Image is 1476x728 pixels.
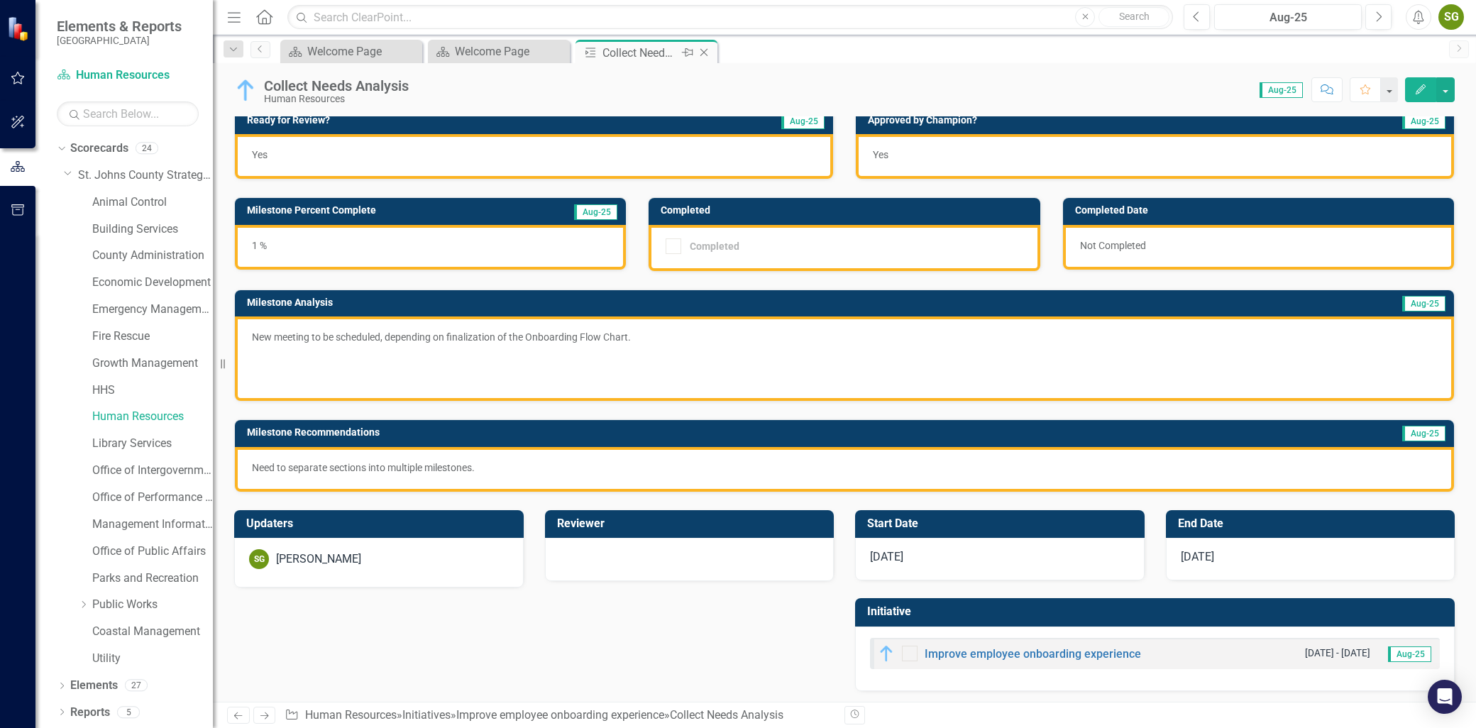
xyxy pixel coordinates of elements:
[92,570,213,587] a: Parks and Recreation
[92,463,213,479] a: Office of Intergovernmental Affairs
[92,329,213,345] a: Fire Rescue
[246,517,517,530] h3: Updaters
[117,706,140,718] div: 5
[867,517,1138,530] h3: Start Date
[873,149,888,160] span: Yes
[252,460,1437,475] p: Need to separate sections into multiple milestones.
[57,35,182,46] small: [GEOGRAPHIC_DATA]
[92,409,213,425] a: Human Resources
[602,44,678,62] div: Collect Needs Analysis
[92,436,213,452] a: Library Services
[878,645,895,662] img: In Progress
[125,680,148,692] div: 27
[1214,4,1362,30] button: Aug-25
[285,707,834,724] div: » » »
[92,194,213,211] a: Animal Control
[247,205,524,216] h3: Milestone Percent Complete
[455,43,566,60] div: Welcome Page
[235,225,626,270] div: 1 %
[1119,11,1150,22] span: Search
[92,302,213,318] a: Emergency Management
[70,140,128,157] a: Scorecards
[402,708,451,722] a: Initiatives
[247,297,1036,308] h3: Milestone Analysis
[870,550,903,563] span: [DATE]
[136,143,158,155] div: 24
[284,43,419,60] a: Welcome Page
[264,94,409,104] div: Human Resources
[92,382,213,399] a: HHS
[92,651,213,667] a: Utility
[925,647,1141,661] a: Improve employee onboarding experience
[57,101,199,126] input: Search Below...
[431,43,566,60] a: Welcome Page
[276,551,361,568] div: [PERSON_NAME]
[1075,205,1447,216] h3: Completed Date
[456,708,664,722] a: Improve employee onboarding experience
[7,16,32,41] img: ClearPoint Strategy
[92,248,213,264] a: County Administration
[249,549,269,569] div: SG
[1098,7,1169,27] button: Search
[1305,646,1370,660] small: [DATE] - [DATE]
[78,167,213,184] a: St. Johns County Strategic Plan
[868,115,1279,126] h3: Approved by Champion?
[661,205,1032,216] h3: Completed
[57,67,199,84] a: Human Resources
[574,204,617,220] span: Aug-25
[1219,9,1357,26] div: Aug-25
[287,5,1173,30] input: Search ClearPoint...
[234,79,257,101] img: In Progress
[1260,82,1303,98] span: Aug-25
[70,678,118,694] a: Elements
[1388,646,1431,662] span: Aug-25
[1438,4,1464,30] button: SG
[247,427,1145,438] h3: Milestone Recommendations
[70,705,110,721] a: Reports
[92,517,213,533] a: Management Information Systems
[57,18,182,35] span: Elements & Reports
[1063,225,1454,270] div: Not Completed
[252,330,1437,347] p: New meeting to be scheduled, depending on finalization of the Onboarding Flow Chart.
[1428,680,1462,714] div: Open Intercom Messenger
[92,624,213,640] a: Coastal Management
[92,275,213,291] a: Economic Development
[1402,426,1445,441] span: Aug-25
[92,221,213,238] a: Building Services
[1402,114,1445,129] span: Aug-25
[1402,296,1445,311] span: Aug-25
[781,114,825,129] span: Aug-25
[305,708,397,722] a: Human Resources
[557,517,827,530] h3: Reviewer
[247,115,623,126] h3: Ready for Review?
[92,355,213,372] a: Growth Management
[92,490,213,506] a: Office of Performance & Transparency
[252,149,268,160] span: Yes
[867,605,1448,618] h3: Initiative
[1178,517,1448,530] h3: End Date
[92,597,213,613] a: Public Works
[264,78,409,94] div: Collect Needs Analysis
[670,708,783,722] div: Collect Needs Analysis
[92,544,213,560] a: Office of Public Affairs
[307,43,419,60] div: Welcome Page
[1181,550,1214,563] span: [DATE]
